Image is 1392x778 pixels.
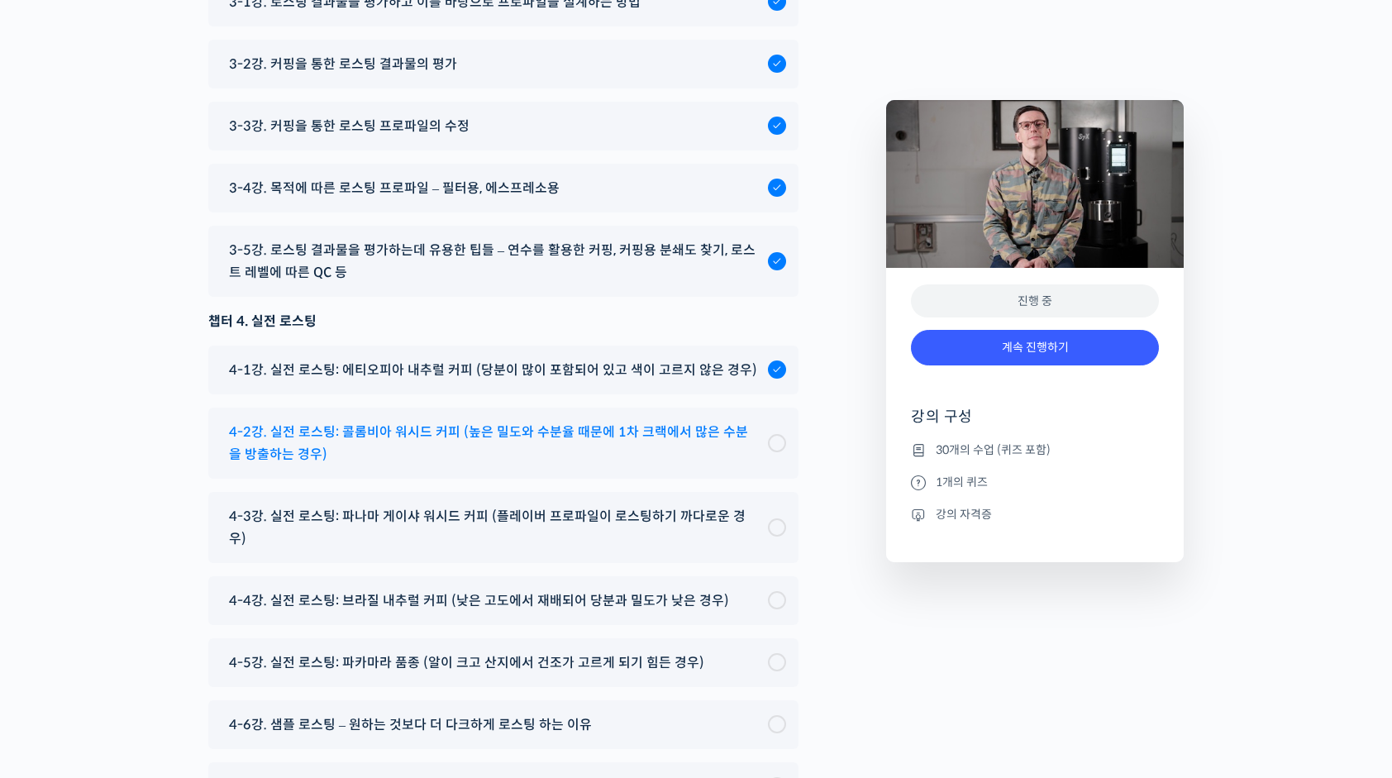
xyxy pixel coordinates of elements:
[229,505,760,550] span: 4-3강. 실전 로스팅: 파나마 게이샤 워시드 커피 (플레이버 프로파일이 로스팅하기 까다로운 경우)
[911,504,1159,524] li: 강의 자격증
[151,550,171,563] span: 대화
[229,652,704,674] span: 4-5강. 실전 로스팅: 파카마라 품종 (알이 크고 산지에서 건조가 고르게 되기 힘든 경우)
[911,330,1159,365] a: 계속 진행하기
[221,359,786,381] a: 4-1강. 실전 로스팅: 에티오피아 내추럴 커피 (당분이 많이 포함되어 있고 색이 고르지 않은 경우)
[221,589,786,612] a: 4-4강. 실전 로스팅: 브라질 내추럴 커피 (낮은 고도에서 재배되어 당분과 밀도가 낮은 경우)
[221,652,786,674] a: 4-5강. 실전 로스팅: 파카마라 품종 (알이 크고 산지에서 건조가 고르게 되기 힘든 경우)
[229,589,729,612] span: 4-4강. 실전 로스팅: 브라질 내추럴 커피 (낮은 고도에서 재배되어 당분과 밀도가 낮은 경우)
[229,359,757,381] span: 4-1강. 실전 로스팅: 에티오피아 내추럴 커피 (당분이 많이 포함되어 있고 색이 고르지 않은 경우)
[208,310,798,332] div: 챕터 4. 실전 로스팅
[52,549,62,562] span: 홈
[229,714,592,736] span: 4-6강. 샘플 로스팅 – 원하는 것보다 더 다크하게 로스팅 하는 이유
[255,549,275,562] span: 설정
[221,505,786,550] a: 4-3강. 실전 로스팅: 파나마 게이샤 워시드 커피 (플레이버 프로파일이 로스팅하기 까다로운 경우)
[221,177,786,199] a: 3-4강. 목적에 따른 로스팅 프로파일 – 필터용, 에스프레소용
[229,421,760,465] span: 4-2강. 실전 로스팅: 콜롬비아 워시드 커피 (높은 밀도와 수분율 때문에 1차 크랙에서 많은 수분을 방출하는 경우)
[5,524,109,566] a: 홈
[229,53,457,75] span: 3-2강. 커핑을 통한 로스팅 결과물의 평가
[221,115,786,137] a: 3-3강. 커핑을 통한 로스팅 프로파일의 수정
[221,53,786,75] a: 3-2강. 커핑을 통한 로스팅 결과물의 평가
[109,524,213,566] a: 대화
[229,239,760,284] span: 3-5강. 로스팅 결과물을 평가하는데 유용한 팁들 – 연수를 활용한 커핑, 커핑용 분쇄도 찾기, 로스트 레벨에 따른 QC 등
[229,177,560,199] span: 3-4강. 목적에 따른 로스팅 프로파일 – 필터용, 에스프레소용
[229,115,470,137] span: 3-3강. 커핑을 통한 로스팅 프로파일의 수정
[911,284,1159,318] div: 진행 중
[221,714,786,736] a: 4-6강. 샘플 로스팅 – 원하는 것보다 더 다크하게 로스팅 하는 이유
[911,472,1159,492] li: 1개의 퀴즈
[911,440,1159,460] li: 30개의 수업 (퀴즈 포함)
[213,524,317,566] a: 설정
[221,421,786,465] a: 4-2강. 실전 로스팅: 콜롬비아 워시드 커피 (높은 밀도와 수분율 때문에 1차 크랙에서 많은 수분을 방출하는 경우)
[911,407,1159,440] h4: 강의 구성
[221,239,786,284] a: 3-5강. 로스팅 결과물을 평가하는데 유용한 팁들 – 연수를 활용한 커핑, 커핑용 분쇄도 찾기, 로스트 레벨에 따른 QC 등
